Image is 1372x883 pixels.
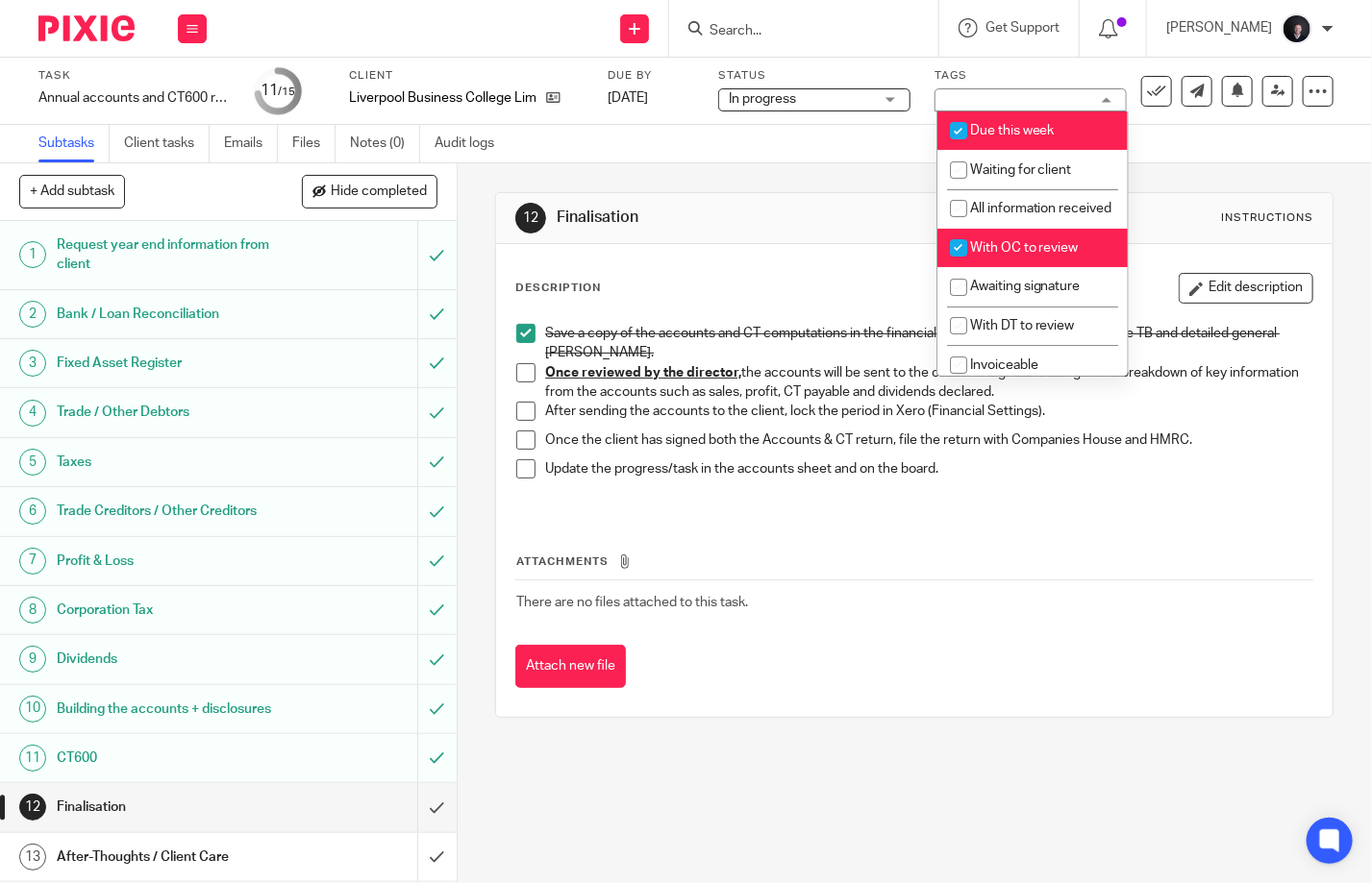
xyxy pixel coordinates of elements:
div: Annual accounts and CT600 return [38,88,231,108]
p: [PERSON_NAME] [1166,18,1272,37]
button: Hide completed [302,175,437,208]
div: 6 [19,498,46,525]
img: 455A2509.jpg [1282,13,1312,44]
div: Instructions [1221,210,1313,226]
input: Search [708,23,881,40]
span: Get Support [985,21,1060,35]
span: With DT to review [970,319,1075,332]
p: Liverpool Business College Limited [349,88,536,108]
small: /15 [278,86,295,97]
div: 12 [19,794,46,821]
h1: CT600 [57,744,285,773]
p: Update the progress/task in the accounts sheet and on the board. [545,459,1312,478]
a: Emails [224,125,278,162]
div: 4 [19,400,46,427]
a: Audit logs [435,125,509,162]
div: 11 [19,745,46,772]
h1: Finalisation [57,793,285,822]
p: the accounts will be sent to the client for signature along with a breakdown of key information f... [545,363,1312,403]
div: 3 [19,350,46,377]
span: Attachments [516,556,609,567]
h1: Corporation Tax [57,596,285,625]
span: Hide completed [331,184,427,200]
h1: Fixed Asset Register [57,349,285,378]
span: Due this week [970,124,1055,137]
h1: After-Thoughts / Client Care [57,843,285,871]
button: Attach new file [515,645,626,688]
h1: Request year end information from client [57,231,285,280]
div: 7 [19,548,46,575]
h1: Profit & Loss [57,547,285,576]
label: Tags [935,68,1127,84]
img: Pixie [38,15,135,41]
label: Client [349,68,584,84]
h1: Dividends [57,645,285,674]
div: 13 [19,844,46,871]
span: All information received [970,202,1112,215]
button: + Add subtask [19,175,125,208]
a: Subtasks [38,125,110,162]
div: 9 [19,646,46,673]
div: 12 [515,203,546,233]
label: Status [718,68,911,84]
h1: Trade Creditors / Other Creditors [57,497,285,526]
p: Description [515,281,601,296]
u: Once reviewed by the director, [545,366,741,380]
div: 8 [19,597,46,624]
div: 10 [19,696,46,723]
h1: Finalisation [557,208,956,228]
label: Task [38,68,231,84]
p: After sending the accounts to the client, lock the period in Xero (Financial Settings). [545,402,1312,421]
h1: Taxes [57,448,285,477]
h1: Trade / Other Debtors [57,398,285,427]
span: There are no files attached to this task. [516,596,748,609]
span: Awaiting signature [970,280,1081,293]
span: Invoiceable [970,358,1038,372]
span: [DATE] [608,91,648,105]
label: Due by [608,68,694,84]
div: 11 [261,80,295,102]
div: 5 [19,449,46,476]
a: Client tasks [124,125,210,162]
p: Save a copy of the accounts and CT computations in the financial statements folder along with the... [545,324,1312,363]
h1: Bank / Loan Reconciliation [57,300,285,329]
a: Files [292,125,336,162]
button: Edit description [1179,273,1313,304]
h1: Building the accounts + disclosures [57,695,285,724]
a: Notes (0) [350,125,420,162]
span: Waiting for client [970,163,1072,177]
p: Once the client has signed both the Accounts & CT return, file the return with Companies House an... [545,430,1312,450]
div: 2 [19,301,46,328]
span: In progress [729,92,796,106]
span: With OC to review [970,241,1079,255]
div: 1 [19,241,46,268]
